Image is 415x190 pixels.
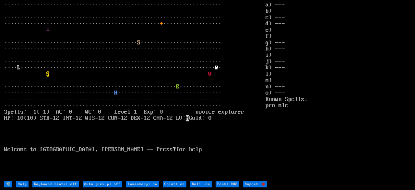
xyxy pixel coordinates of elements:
larn: ··································································· ·····························... [4,2,266,181]
font: @ [215,64,218,71]
input: ⚙️ [4,181,12,187]
b: ? [173,146,176,153]
input: Auto-pickup: off [83,181,122,187]
font: + [160,20,163,27]
input: Help [16,181,29,187]
font: = [46,27,50,33]
input: Bold: on [190,181,212,187]
font: H [114,90,118,96]
font: S [137,39,140,46]
input: Font: DOS [216,181,239,187]
mark: H [186,115,189,121]
font: E [176,84,179,90]
input: Keyboard hints: off [32,181,79,187]
font: V [208,71,212,77]
input: Report 🐞 [243,181,267,187]
input: Inventory: on [126,181,159,187]
input: Color: on [163,181,186,187]
font: $ [46,71,50,77]
stats: a) --- b) --- c) --- d) --- e) --- f) --- g) --- h) --- i) --- j) --- k) --- l) --- m) --- n) ---... [266,2,411,181]
font: L [17,64,20,71]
